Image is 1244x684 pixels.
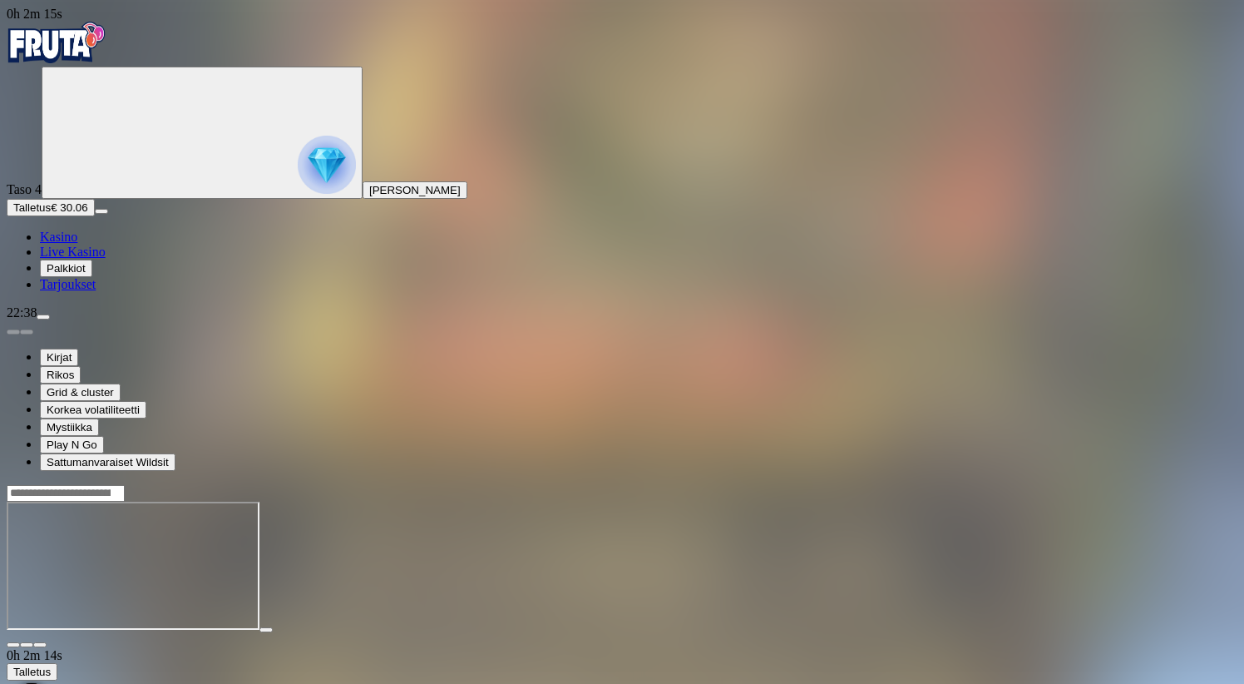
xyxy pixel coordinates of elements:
span: user session time [7,7,62,21]
button: Talletus [7,663,57,681]
span: Sattumanvaraiset Wildsit [47,456,169,468]
span: Rikos [47,369,74,381]
button: close icon [7,642,20,647]
button: Kirjat [40,349,78,366]
iframe: Tome of Madness [7,502,259,630]
span: [PERSON_NAME] [369,184,461,196]
button: Grid & cluster [40,384,121,401]
img: Fruta [7,22,106,63]
button: Rikos [40,366,81,384]
span: Palkkiot [47,262,86,275]
button: Talletusplus icon€ 30.06 [7,199,95,216]
span: 22:38 [7,305,37,320]
span: user session time [7,648,62,662]
a: Tarjoukset [40,277,96,291]
span: Grid & cluster [47,386,114,399]
button: fullscreen icon [33,642,47,647]
input: Search [7,485,125,502]
img: reward progress [298,136,356,194]
button: Korkea volatiliteetti [40,401,146,419]
button: prev slide [7,330,20,335]
nav: Main menu [7,230,1237,292]
span: Korkea volatiliteetti [47,404,140,416]
nav: Primary [7,22,1237,292]
button: play icon [259,627,273,632]
span: Talletus [13,201,51,214]
a: Live Kasino [40,245,106,259]
button: menu [95,209,108,214]
span: Taso 4 [7,182,42,196]
span: Mystiikka [47,421,92,434]
a: Kasino [40,230,77,244]
button: next slide [20,330,33,335]
button: Sattumanvaraiset Wildsit [40,454,175,471]
span: Kirjat [47,351,72,364]
button: Mystiikka [40,419,99,436]
span: Talletus [13,666,51,678]
button: Palkkiot [40,260,92,277]
span: € 30.06 [51,201,87,214]
button: [PERSON_NAME] [363,181,467,199]
button: chevron-down icon [20,642,33,647]
a: Fruta [7,52,106,66]
button: Play N Go [40,436,104,454]
span: Play N Go [47,439,97,451]
button: reward progress [42,67,363,199]
button: menu [37,315,50,320]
